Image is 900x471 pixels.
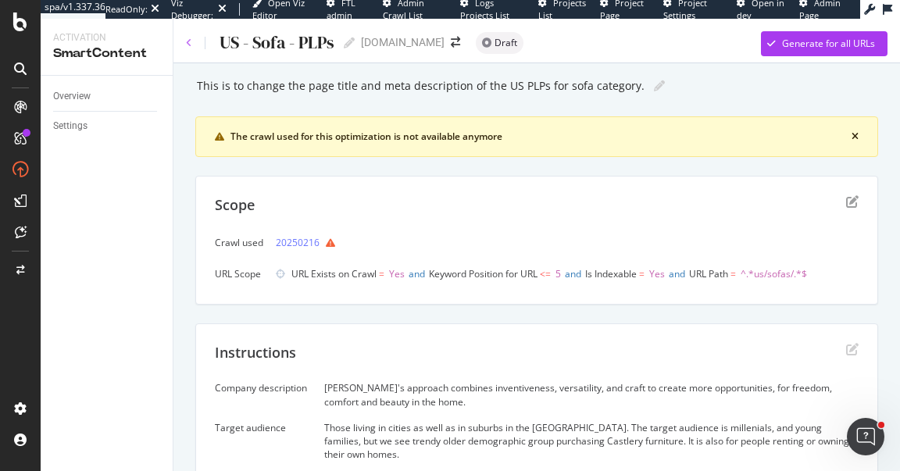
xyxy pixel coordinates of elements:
[218,33,334,52] div: US - Sofa - PLPs
[324,381,859,408] div: [PERSON_NAME]'s approach combines inventiveness, versatility, and craft to create more opportunit...
[215,267,263,280] div: URL Scope
[848,128,862,145] button: close banner
[276,234,320,251] a: 20250216
[379,267,384,280] span: =
[669,267,685,280] span: and
[53,88,162,105] a: Overview
[565,267,581,280] span: and
[53,88,91,105] div: Overview
[215,195,255,216] div: Scope
[389,267,405,280] span: Yes
[761,31,887,56] button: Generate for all URLs
[649,267,665,280] span: Yes
[186,38,192,48] a: Click to go back
[53,45,160,62] div: SmartContent
[639,267,645,280] span: =
[846,195,859,208] div: edit
[846,343,859,355] div: edit
[324,421,859,461] div: Those living in cities as well as in suburbs in the [GEOGRAPHIC_DATA]. The target audience is mil...
[476,32,523,54] div: neutral label
[344,37,355,48] i: Edit report name
[555,267,561,280] span: 5
[654,80,665,91] i: Edit report name
[741,267,807,280] span: ^.*us/sofas/.*$
[585,267,637,280] span: Is Indexable
[215,421,312,434] div: Target audience
[409,267,425,280] span: and
[847,418,884,455] iframe: Intercom live chat
[215,343,296,363] div: Instructions
[53,118,162,134] a: Settings
[730,267,736,280] span: =
[195,80,645,92] div: This is to change the page title and meta description of the US PLPs for sofa category.
[689,267,728,280] span: URL Path
[215,236,263,249] div: Crawl used
[230,130,852,144] div: The crawl used for this optimization is not available anymore
[451,37,460,48] div: arrow-right-arrow-left
[105,3,148,16] div: ReadOnly:
[195,116,878,157] div: warning banner
[429,267,537,280] span: Keyword Position for URL
[782,37,875,50] div: Generate for all URLs
[495,38,517,48] span: Draft
[53,118,87,134] div: Settings
[53,31,160,45] div: Activation
[291,267,377,280] span: URL Exists on Crawl
[540,267,551,280] span: <=
[361,34,445,50] div: [DOMAIN_NAME]
[215,381,312,394] div: Company description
